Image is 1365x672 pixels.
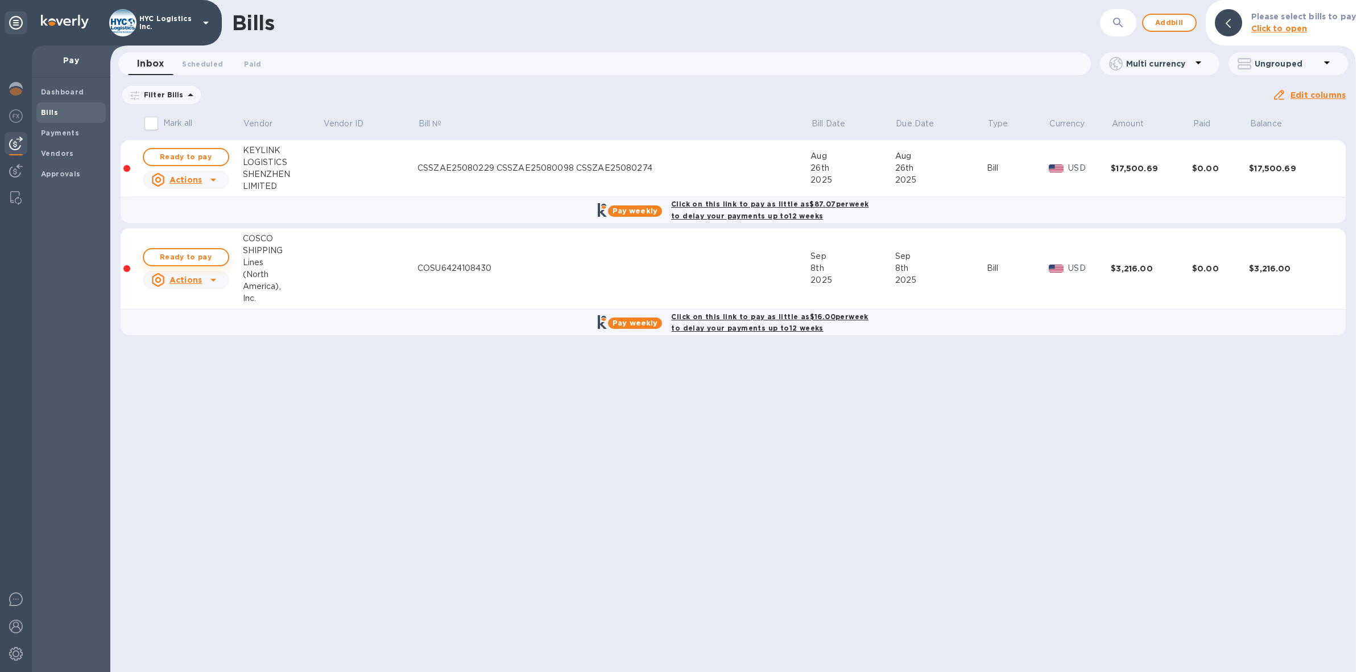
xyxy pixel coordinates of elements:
[896,118,934,130] p: Due Date
[1111,163,1192,174] div: $17,500.69
[243,292,323,304] div: Inc.
[1251,24,1308,33] b: Click to open
[895,262,987,274] div: 8th
[1193,118,1226,130] span: Paid
[143,148,229,166] button: Ready to pay
[895,174,987,186] div: 2025
[243,269,323,281] div: (North
[1251,12,1356,21] b: Please select bills to pay
[41,88,84,96] b: Dashboard
[417,162,810,174] div: CSSZAE25080229 CSSZAE25080098 CSSZAE25080274
[417,262,810,274] div: COSU6424108430
[987,262,1049,274] div: Bill
[671,200,868,220] b: Click on this link to pay as little as $87.07 per week to delay your payments up to 12 weeks
[613,207,657,215] b: Pay weekly
[1250,118,1282,130] p: Balance
[419,118,442,130] p: Bill №
[1255,58,1320,69] p: Ungrouped
[1250,118,1297,130] span: Balance
[1192,163,1249,174] div: $0.00
[1049,118,1085,130] p: Currency
[324,118,378,130] span: Vendor ID
[987,162,1049,174] div: Bill
[153,250,219,264] span: Ready to pay
[153,150,219,164] span: Ready to pay
[1142,14,1197,32] button: Addbill
[988,118,1008,130] p: Type
[139,15,196,31] p: HYC Logistics Inc.
[1193,118,1211,130] p: Paid
[243,233,323,245] div: COSCO
[810,262,895,274] div: 8th
[419,118,457,130] span: Bill №
[243,180,323,192] div: LIMITED
[895,150,987,162] div: Aug
[243,168,323,180] div: SHENZHEN
[244,58,261,70] span: Paid
[810,174,895,186] div: 2025
[243,118,287,130] span: Vendor
[895,162,987,174] div: 26th
[41,55,101,66] p: Pay
[139,90,184,100] p: Filter Bills
[243,145,323,156] div: KEYLINK
[613,319,657,327] b: Pay weekly
[1249,163,1330,174] div: $17,500.69
[1249,263,1330,274] div: $3,216.00
[1126,58,1192,69] p: Multi currency
[41,15,89,28] img: Logo
[232,11,274,35] h1: Bills
[182,58,223,70] span: Scheduled
[41,170,81,178] b: Approvals
[41,108,58,117] b: Bills
[324,118,363,130] p: Vendor ID
[243,257,323,269] div: Lines
[41,149,74,158] b: Vendors
[895,274,987,286] div: 2025
[137,56,164,72] span: Inbox
[1112,118,1159,130] span: Amount
[169,175,202,184] u: Actions
[5,11,27,34] div: Unpin categories
[1290,90,1346,100] u: Edit columns
[243,156,323,168] div: LOGISTICS
[1068,162,1111,174] p: USD
[810,150,895,162] div: Aug
[810,162,895,174] div: 26th
[169,275,202,285] u: Actions
[1112,118,1144,130] p: Amount
[1049,265,1064,273] img: USD
[895,250,987,262] div: Sep
[810,274,895,286] div: 2025
[163,117,193,129] p: Mark all
[896,118,949,130] span: Due Date
[243,118,272,130] p: Vendor
[143,248,229,266] button: Ready to pay
[671,312,868,333] b: Click on this link to pay as little as $16.00 per week to delay your payments up to 12 weeks
[812,118,860,130] span: Bill Date
[1192,263,1249,274] div: $0.00
[1111,263,1192,274] div: $3,216.00
[1049,164,1064,172] img: USD
[1068,262,1111,274] p: USD
[41,129,79,137] b: Payments
[243,245,323,257] div: SHIPPING
[812,118,845,130] p: Bill Date
[988,118,1023,130] span: Type
[1152,16,1186,30] span: Add bill
[243,281,323,292] div: America),
[810,250,895,262] div: Sep
[9,109,23,123] img: Foreign exchange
